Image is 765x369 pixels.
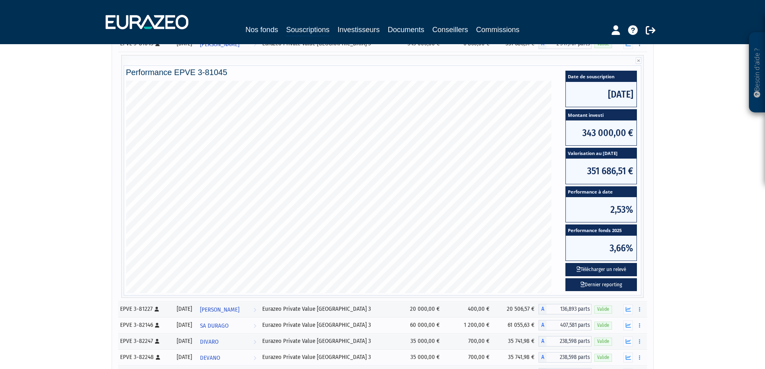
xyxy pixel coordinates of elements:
i: Voir l'investisseur [253,318,256,333]
span: 3,66% [566,236,636,261]
a: DEVANO [197,349,260,365]
td: 35 741,98 € [494,333,539,349]
td: 20 506,57 € [494,301,539,317]
i: [Français] Personne physique [155,307,159,312]
span: 136,893 parts [547,304,592,314]
a: SA DURAGO [197,317,260,333]
span: [PERSON_NAME] [200,302,239,317]
a: Conseillers [432,24,468,35]
span: DIVARO [200,334,218,349]
span: DEVANO [200,351,220,365]
td: 700,00 € [444,349,494,365]
a: Nos fonds [245,24,278,35]
td: 20 000,00 € [396,301,443,317]
i: Voir l'investisseur [253,302,256,317]
h4: Performance EPVE 3-81045 [126,68,639,77]
div: Eurazeo Private Value [GEOGRAPHIC_DATA] 3 [262,353,394,361]
td: 400,00 € [444,301,494,317]
span: Date de souscription [566,71,636,82]
span: Valide [594,306,612,313]
i: Voir l'investisseur [253,334,256,349]
td: 35 741,98 € [494,349,539,365]
div: EPVE 3-82247 [120,337,169,345]
span: 343 000,00 € [566,120,636,145]
div: EPVE 3-81227 [120,305,169,313]
div: A - Eurazeo Private Value Europe 3 [539,336,592,347]
span: 238,598 parts [547,336,592,347]
i: [Français] Personne physique [156,355,160,360]
td: 61 055,63 € [494,317,539,333]
span: SA DURAGO [200,318,228,333]
div: A - Eurazeo Private Value Europe 3 [539,320,592,330]
a: Souscriptions [286,24,329,37]
i: Voir l'investisseur [253,37,256,52]
div: EPVE 3-82146 [120,321,169,329]
a: Documents [388,24,424,35]
div: Eurazeo Private Value [GEOGRAPHIC_DATA] 3 [262,337,394,345]
td: 1 200,00 € [444,317,494,333]
p: Besoin d'aide ? [753,37,762,109]
span: Valide [594,354,612,361]
div: A - Eurazeo Private Value Europe 3 [539,352,592,363]
div: EPVE 3-82248 [120,353,169,361]
td: 35 000,00 € [396,333,443,349]
button: Télécharger un relevé [565,263,637,276]
span: 238,598 parts [547,352,592,363]
span: [PERSON_NAME] [200,37,239,52]
span: Valide [594,322,612,329]
span: Performance fonds 2025 [566,225,636,236]
i: [Français] Personne physique [155,323,159,328]
span: 2,53% [566,197,636,222]
span: Valide [594,40,612,48]
span: A [539,304,547,314]
td: 35 000,00 € [396,349,443,365]
td: 700,00 € [444,333,494,349]
span: Montant investi [566,110,636,120]
a: Investisseurs [337,24,379,35]
img: 1732889491-logotype_eurazeo_blanc_rvb.png [106,15,188,29]
span: Valide [594,338,612,345]
div: Eurazeo Private Value [GEOGRAPHIC_DATA] 3 [262,321,394,329]
div: [DATE] [174,337,194,345]
span: A [539,352,547,363]
span: [DATE] [566,82,636,107]
i: [Français] Personne physique [155,339,159,344]
i: Voir l'investisseur [253,351,256,365]
span: Performance à date [566,187,636,198]
a: Dernier reporting [565,278,637,292]
span: 351 686,51 € [566,159,636,183]
span: A [539,336,547,347]
div: Eurazeo Private Value [GEOGRAPHIC_DATA] 3 [262,305,394,313]
div: [DATE] [174,321,194,329]
div: A - Eurazeo Private Value Europe 3 [539,304,592,314]
a: Commissions [476,24,520,35]
span: A [539,320,547,330]
div: [DATE] [174,305,194,313]
span: Valorisation au [DATE] [566,148,636,159]
div: [DATE] [174,353,194,361]
a: DIVARO [197,333,260,349]
span: 407,581 parts [547,320,592,330]
a: [PERSON_NAME] [197,301,260,317]
td: 60 000,00 € [396,317,443,333]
